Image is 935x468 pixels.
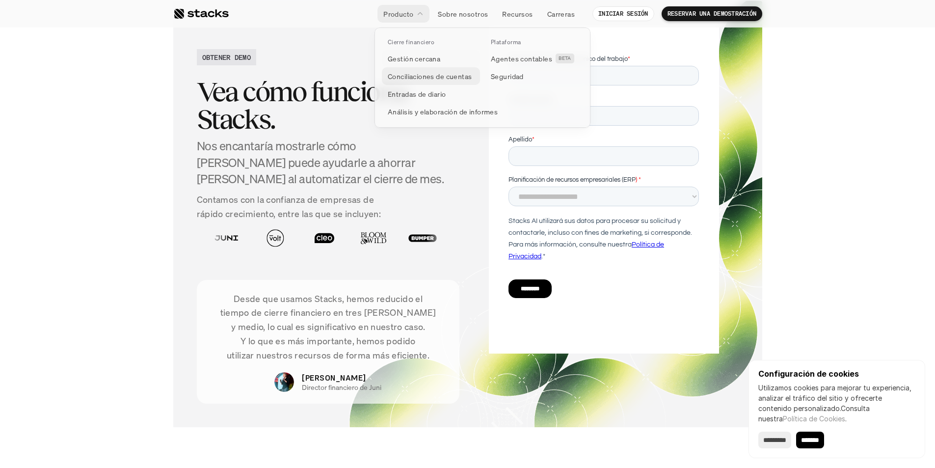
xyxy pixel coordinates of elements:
[668,10,756,17] font: RESERVAR UNA DEMOSTRACIÓN
[383,9,413,19] font: Producto
[302,383,381,392] font: Director financiero de Juni
[559,55,572,61] font: BETA
[547,9,575,19] font: Carreras
[388,72,472,81] font: Conciliaciones de cuentas
[197,138,444,187] font: Nos encantaría mostrarle cómo [PERSON_NAME] puede ayudarle a ahorrar [PERSON_NAME] al automatizar...
[662,6,762,21] a: RESERVAR UNA DEMOSTRACIÓN
[220,293,436,361] font: Desde que usamos Stacks, hemos reducido el tiempo de cierre financiero en tres [PERSON_NAME] y me...
[382,67,480,85] a: Conciliaciones de cuentas
[197,76,412,135] font: Vea cómo funciona Stacks.
[491,38,521,46] font: Plataforma
[491,54,552,63] font: Agentes contables
[485,50,583,67] a: Agentes contablesBETA
[783,414,845,423] a: Política de Cookies
[758,369,859,379] font: Configuración de cookies
[432,5,494,23] a: Sobre nosotros
[388,89,446,99] font: Entradas de diario
[491,72,524,81] font: Seguridad
[302,373,366,383] font: [PERSON_NAME]
[502,9,533,19] font: Recursos
[438,9,488,19] font: Sobre nosotros
[485,67,583,85] a: Seguridad
[382,103,480,120] a: Análisis y elaboración de informes
[592,6,654,21] a: INICIAR SESIÓN
[197,193,381,220] font: Contamos con la confianza de empresas de rápido crecimiento, entre las que se incluyen:
[382,85,480,103] a: Entradas de diario
[496,5,538,23] a: Recursos
[508,54,699,315] iframe: Formulario 1
[598,10,648,17] font: INICIAR SESIÓN
[758,384,911,413] font: Utilizamos cookies para mejorar tu experiencia, analizar el tráfico del sitio y ofrecerte conteni...
[388,38,434,46] font: Cierre financiero
[382,50,480,67] a: Gestión cercana
[541,5,581,23] a: Carreras
[845,414,847,423] font: .
[388,54,440,63] font: Gestión cercana
[388,107,498,116] font: Análisis y elaboración de informes
[202,53,251,62] font: OBTENER DEMO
